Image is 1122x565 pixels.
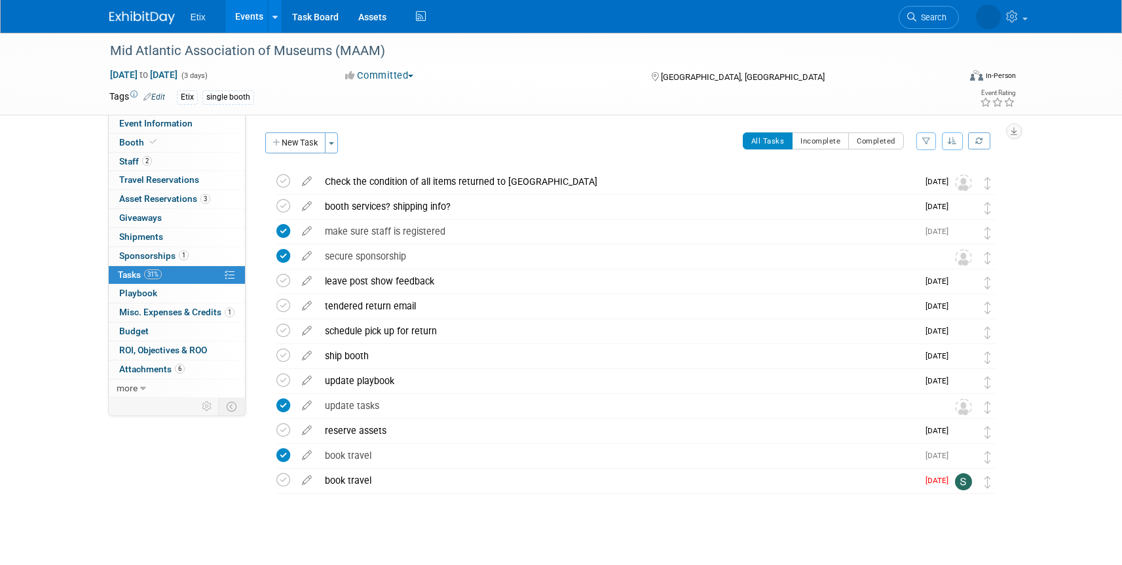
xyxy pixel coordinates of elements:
a: Event Information [109,115,245,133]
div: Event Format [882,68,1017,88]
i: Move task [984,302,991,314]
i: Move task [984,277,991,289]
span: Etix [191,12,206,22]
span: Event Information [119,118,193,128]
i: Booth reservation complete [150,138,157,146]
a: Tasks31% [109,266,245,284]
div: single booth [202,90,254,104]
a: Sponsorships1 [109,247,245,265]
span: [DATE] [926,326,955,336]
span: Budget [119,326,149,336]
span: [DATE] [926,202,955,211]
i: Move task [984,401,991,414]
a: edit [295,275,318,287]
div: secure sponsorship [318,245,929,267]
span: Booth [119,137,159,147]
td: Tags [109,90,165,105]
div: update tasks [318,395,929,417]
span: (3 days) [180,71,208,80]
div: Check the condition of all items returned to [GEOGRAPHIC_DATA] [318,170,918,193]
a: more [109,380,245,398]
i: Move task [984,476,991,488]
span: Sponsorships [119,250,189,261]
i: Move task [984,202,991,214]
div: Etix [177,90,198,104]
a: edit [295,475,318,486]
span: 1 [179,250,189,260]
a: Misc. Expenses & Credits1 [109,303,245,322]
div: book travel [318,469,918,492]
span: Shipments [119,231,163,242]
a: edit [295,250,318,262]
td: Toggle Event Tabs [218,398,245,415]
a: edit [295,300,318,312]
span: [DATE] [926,227,955,236]
a: Playbook [109,284,245,303]
div: Mid Atlantic Association of Museums (MAAM) [105,39,939,63]
a: Booth [109,134,245,152]
div: Event Rating [980,90,1015,96]
div: leave post show feedback [318,270,918,292]
span: Travel Reservations [119,174,199,185]
i: Move task [984,351,991,364]
span: [DATE] [926,426,955,435]
i: Move task [984,326,991,339]
span: Tasks [118,269,162,280]
a: edit [295,450,318,461]
a: edit [295,201,318,212]
i: Move task [984,227,991,239]
span: 1 [225,307,234,317]
a: edit [295,425,318,437]
div: book travel [318,444,918,467]
a: Edit [143,92,165,102]
span: [DATE] [926,476,955,485]
a: Giveaways [109,209,245,227]
div: In-Person [985,71,1016,81]
span: [GEOGRAPHIC_DATA], [GEOGRAPHIC_DATA] [661,72,825,82]
i: Move task [984,252,991,264]
span: Playbook [119,288,157,298]
img: Unassigned [955,174,972,191]
span: Giveaways [119,212,162,223]
a: Asset Reservations3 [109,190,245,208]
a: ROI, Objectives & ROO [109,341,245,360]
img: Alex Garza [955,448,972,465]
span: 3 [200,194,210,204]
div: ship booth [318,345,918,367]
span: to [138,69,150,80]
a: Search [899,6,959,29]
div: update playbook [318,370,918,392]
a: Shipments [109,228,245,246]
span: [DATE] [926,177,955,186]
button: Committed [341,69,419,83]
span: 31% [144,269,162,279]
a: Travel Reservations [109,171,245,189]
span: 6 [175,364,185,374]
div: make sure staff is registered [318,220,918,243]
img: Alex Garza [955,274,972,291]
span: ROI, Objectives & ROO [119,345,207,355]
span: Search [916,12,946,22]
img: Wendy Beasley [976,5,1001,29]
a: edit [295,350,318,362]
span: Asset Reservations [119,193,210,204]
span: Misc. Expenses & Credits [119,307,234,317]
img: Unassigned [955,399,972,416]
img: Format-Inperson.png [970,70,983,81]
img: Wendy Beasley [955,224,972,241]
img: Wendy Beasley [955,299,972,316]
img: Wendy Beasley [955,423,972,440]
a: edit [295,400,318,412]
span: [DATE] [DATE] [109,69,178,81]
img: ExhibitDay [109,11,175,24]
button: Completed [848,132,904,149]
img: scott sloyer [955,473,972,490]
i: Move task [984,451,991,463]
img: Wendy Beasley [955,199,972,216]
span: [DATE] [926,302,955,311]
span: more [117,383,138,393]
span: Staff [119,156,152,166]
img: Wendy Beasley [955,374,972,391]
a: Budget [109,322,245,341]
div: booth services? shipping info? [318,195,918,218]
